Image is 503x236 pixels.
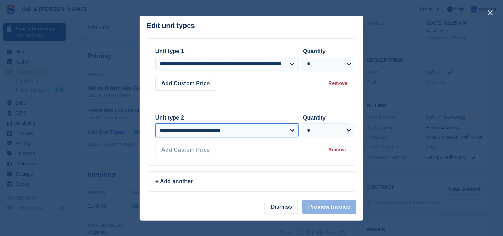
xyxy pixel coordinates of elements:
label: Unit type 1 [155,48,184,54]
a: + Add another [147,171,356,192]
p: Edit unit types [147,22,195,30]
button: Add Custom Price [155,77,216,91]
div: Remove [329,80,348,87]
div: Remove [329,146,348,153]
label: Quantity [303,48,326,54]
button: Add Custom Price [155,143,216,157]
button: close [485,7,496,18]
button: Dismiss [265,200,298,214]
button: Preview Invoice [302,200,356,214]
label: Quantity [303,115,326,121]
label: Unit type 2 [155,115,184,121]
div: + Add another [155,177,348,186]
